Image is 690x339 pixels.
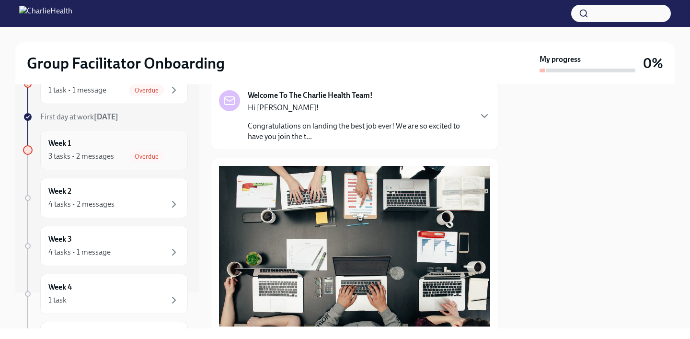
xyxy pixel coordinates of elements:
h6: Week 4 [48,282,72,292]
div: 1 task • 1 message [48,85,106,95]
div: 4 tasks • 2 messages [48,199,115,210]
h6: Week 2 [48,186,71,197]
a: Week 41 task [23,274,188,314]
p: Hi [PERSON_NAME]! [248,103,471,113]
h6: Week 1 [48,138,71,149]
div: 3 tasks • 2 messages [48,151,114,162]
strong: Welcome To The Charlie Health Team! [248,90,373,101]
a: Week 24 tasks • 2 messages [23,178,188,218]
h6: Week 3 [48,234,72,245]
a: Week 13 tasks • 2 messagesOverdue [23,130,188,170]
span: Overdue [129,87,164,94]
div: 4 tasks • 1 message [48,247,111,257]
strong: My progress [540,54,581,65]
strong: [DATE] [94,112,118,121]
a: First day at work[DATE] [23,112,188,122]
h3: 0% [643,55,663,72]
span: Overdue [129,153,164,160]
a: Week 34 tasks • 1 message [23,226,188,266]
span: First day at work [40,112,118,121]
p: Congratulations on landing the best job ever! We are so excited to have you join the t... [248,121,471,142]
h2: Group Facilitator Onboarding [27,54,225,73]
button: Zoom image [219,166,490,327]
div: 1 task [48,295,67,305]
img: CharlieHealth [19,6,72,21]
